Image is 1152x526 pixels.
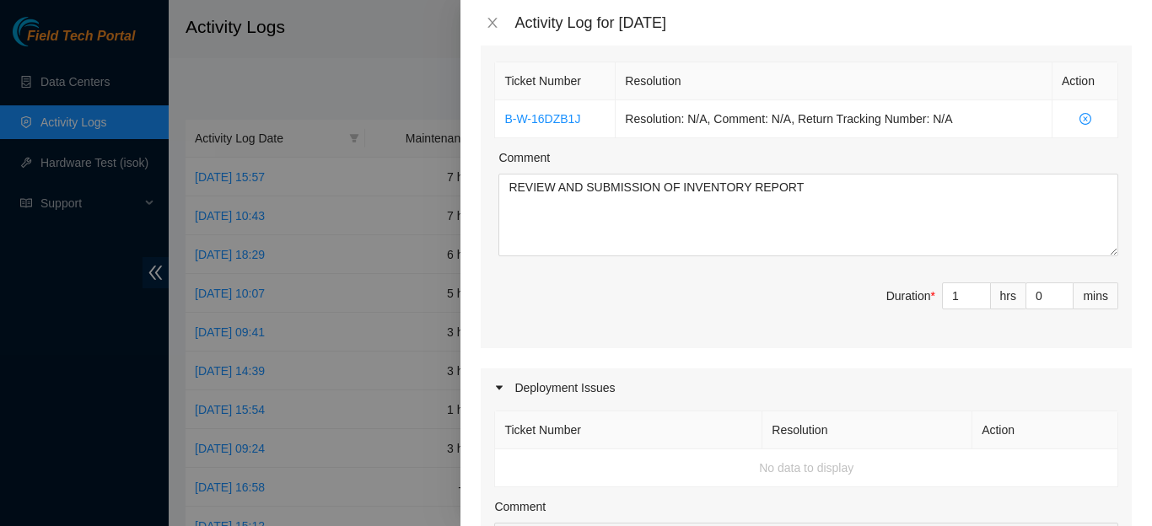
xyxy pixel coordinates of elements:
th: Ticket Number [495,411,762,449]
td: Resolution: N/A, Comment: N/A, Return Tracking Number: N/A [616,100,1052,138]
label: Comment [498,148,550,167]
label: Comment [494,497,546,516]
div: Duration [886,287,935,305]
div: hrs [991,282,1026,309]
th: Resolution [762,411,972,449]
th: Action [1052,62,1118,100]
button: Close [481,15,504,31]
span: caret-right [494,383,504,393]
th: Ticket Number [495,62,616,100]
div: mins [1074,282,1118,309]
div: Activity Log for [DATE] [514,13,1132,32]
td: No data to display [495,449,1118,487]
textarea: Comment [498,174,1118,256]
span: close-circle [1062,113,1108,125]
a: B-W-16DZB1J [504,112,580,126]
th: Action [972,411,1118,449]
th: Resolution [616,62,1052,100]
span: close [486,16,499,30]
div: Deployment Issues [481,368,1132,407]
